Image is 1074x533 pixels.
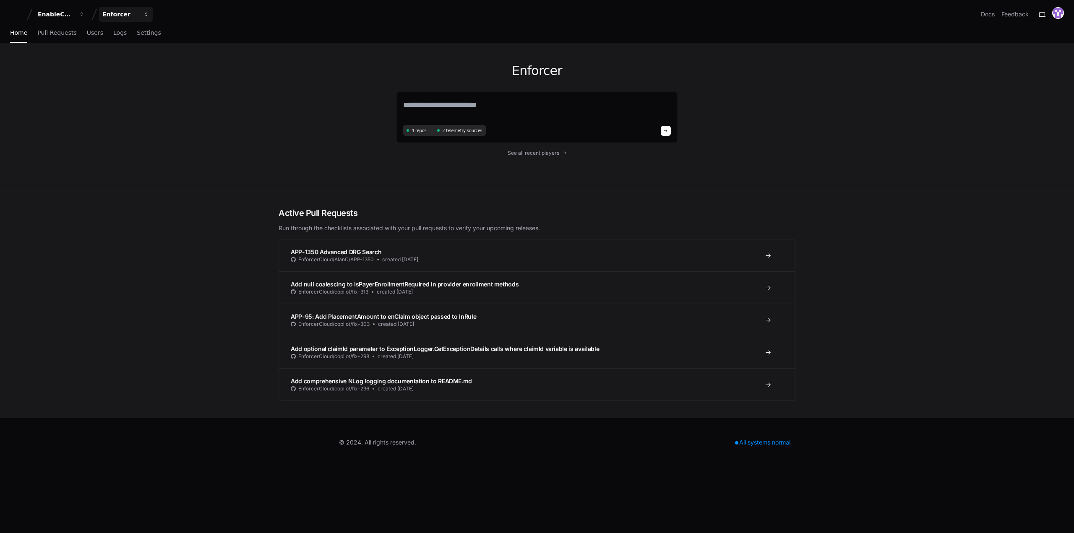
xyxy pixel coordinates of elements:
span: Users [87,30,103,35]
span: APP-1350 Advanced DRG Search [291,248,381,255]
a: Add comprehensive NLog logging documentation to README.mdEnforcerCloud/copilot/fix-296created [DATE] [279,368,795,400]
span: 4 repos [412,127,427,134]
a: Logs [113,23,127,43]
span: EnforcerCloud/copilot/fix-296 [298,385,369,392]
h2: Active Pull Requests [279,207,795,219]
span: created [DATE] [378,353,414,360]
a: Pull Requests [37,23,76,43]
a: Add optional claimId parameter to ExceptionLogger.GetExceptionDetails calls where claimId variabl... [279,336,795,368]
button: EnableComp [34,7,88,22]
a: APP-1350 Advanced DRG SearchEnforcerCloud/AlanC/APP-1350created [DATE] [279,239,795,271]
span: APP-95: Add PlacementAmount to enClaim object passed to InRule [291,313,476,320]
a: Users [87,23,103,43]
span: 2 telemetry sources [442,127,482,134]
div: Enforcer [102,10,138,18]
a: Docs [981,10,995,18]
span: Home [10,30,27,35]
a: Add null coalescing to IsPayerEnrollmentRequired in provider enrollment methodsEnforcerCloud/copi... [279,271,795,304]
a: See all recent players [396,150,678,156]
img: 215063368 [1052,7,1064,19]
span: Settings [137,30,161,35]
a: Settings [137,23,161,43]
div: EnableComp [38,10,74,18]
button: Feedback [1001,10,1029,18]
span: Add optional claimId parameter to ExceptionLogger.GetExceptionDetails calls where claimId variabl... [291,345,599,352]
button: Enforcer [99,7,153,22]
a: Home [10,23,27,43]
span: EnforcerCloud/AlanC/APP-1350 [298,256,374,263]
span: created [DATE] [378,321,414,328]
p: Run through the checklists associated with your pull requests to verify your upcoming releases. [279,224,795,232]
span: created [DATE] [377,289,413,295]
a: APP-95: Add PlacementAmount to enClaim object passed to InRuleEnforcerCloud/copilot/fix-303create... [279,304,795,336]
span: See all recent players [508,150,559,156]
span: EnforcerCloud/copilot/fix-313 [298,289,368,295]
span: Logs [113,30,127,35]
div: All systems normal [730,437,795,448]
span: created [DATE] [382,256,418,263]
span: Add comprehensive NLog logging documentation to README.md [291,377,472,385]
span: EnforcerCloud/copilot/fix-298 [298,353,369,360]
h1: Enforcer [396,63,678,78]
span: Pull Requests [37,30,76,35]
span: Add null coalescing to IsPayerEnrollmentRequired in provider enrollment methods [291,281,519,288]
span: EnforcerCloud/copilot/fix-303 [298,321,370,328]
span: created [DATE] [378,385,414,392]
div: © 2024. All rights reserved. [339,438,416,447]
